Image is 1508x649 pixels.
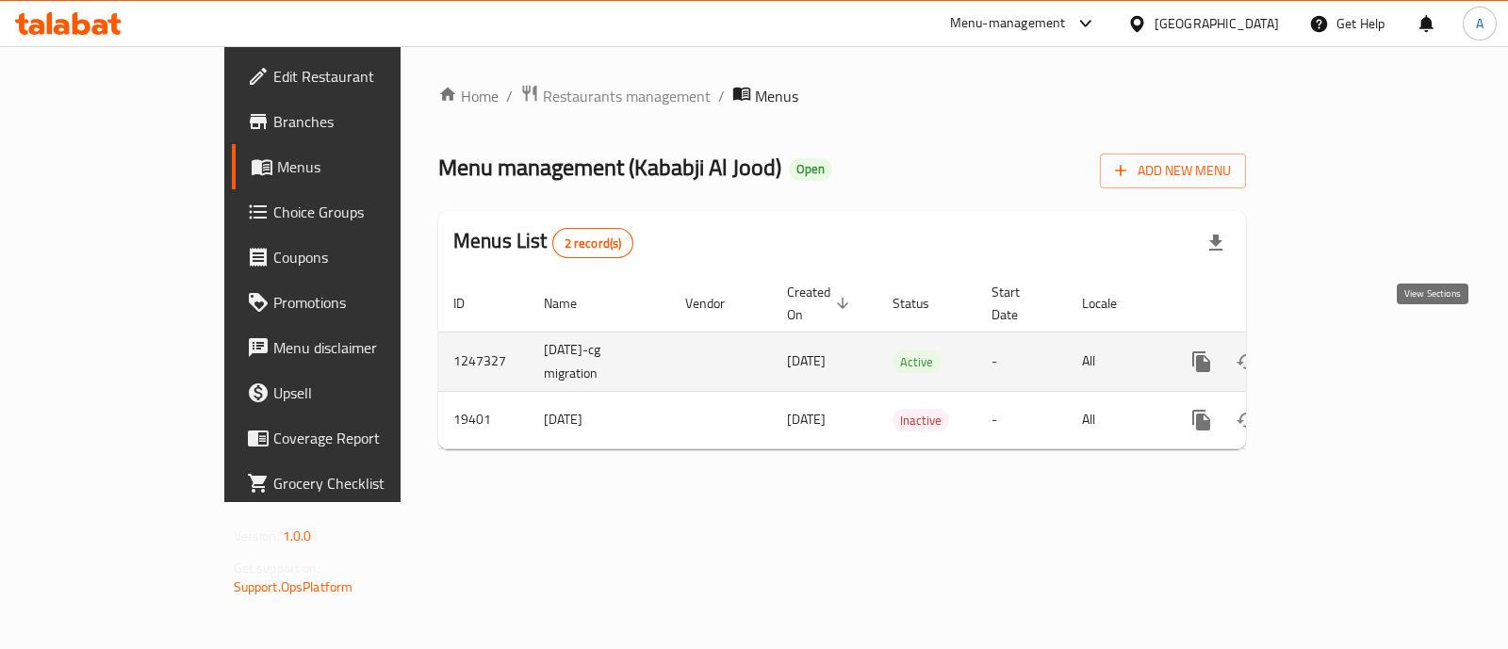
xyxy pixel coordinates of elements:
td: All [1067,332,1164,391]
span: Locale [1082,292,1141,315]
li: / [506,85,513,107]
span: Choice Groups [273,201,461,223]
button: Add New Menu [1100,154,1246,188]
table: enhanced table [438,275,1375,449]
span: Active [893,351,941,373]
th: Actions [1164,275,1375,333]
a: Menu disclaimer [232,325,476,370]
span: Open [789,161,832,177]
span: Menu management ( Kababji Al Jood ) [438,146,781,188]
button: more [1179,398,1224,443]
span: Edit Restaurant [273,65,461,88]
span: Add New Menu [1115,159,1231,183]
div: Inactive [893,409,949,431]
span: Upsell [273,381,461,404]
div: [GEOGRAPHIC_DATA] [1155,13,1279,34]
span: Version: [234,524,280,548]
span: Branches [273,110,461,133]
a: Choice Groups [232,189,476,235]
span: Name [544,292,601,315]
a: Restaurants management [520,84,711,108]
span: 1.0.0 [283,524,312,548]
button: Change Status [1224,339,1270,384]
a: Support.OpsPlatform [234,575,353,599]
div: Total records count [552,228,634,258]
div: Menu-management [950,12,1066,35]
nav: breadcrumb [438,84,1246,108]
a: Coupons [232,235,476,280]
div: Open [789,158,832,181]
span: Start Date [992,281,1044,326]
span: Menu disclaimer [273,336,461,359]
a: Promotions [232,280,476,325]
td: [DATE]-cg migration [529,332,670,391]
div: Export file [1193,220,1238,266]
span: Menus [277,155,461,178]
a: Upsell [232,370,476,415]
span: Inactive [893,410,949,431]
td: All [1067,391,1164,448]
span: Get support on: [234,556,320,580]
span: A [1476,13,1483,34]
h2: Menus List [453,227,633,258]
a: Grocery Checklist [232,461,476,506]
span: [DATE] [787,349,826,373]
td: - [976,391,1067,448]
span: Created On [787,281,855,326]
td: 1247327 [438,332,529,391]
span: Vendor [685,292,749,315]
a: Menus [232,144,476,189]
li: / [718,85,725,107]
span: Grocery Checklist [273,472,461,495]
span: [DATE] [787,407,826,431]
div: Active [893,350,941,373]
span: Status [893,292,954,315]
a: Coverage Report [232,415,476,461]
button: Change Status [1224,398,1270,443]
td: - [976,332,1067,391]
td: 19401 [438,391,529,448]
span: Coverage Report [273,427,461,449]
span: Menus [755,85,798,107]
a: Edit Restaurant [232,54,476,99]
span: Coupons [273,246,461,268]
span: Restaurants management [543,85,711,107]
a: Branches [232,99,476,144]
span: ID [453,292,489,315]
span: Promotions [273,291,461,314]
span: 2 record(s) [553,235,633,252]
button: more [1179,339,1224,384]
td: [DATE] [529,391,670,448]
